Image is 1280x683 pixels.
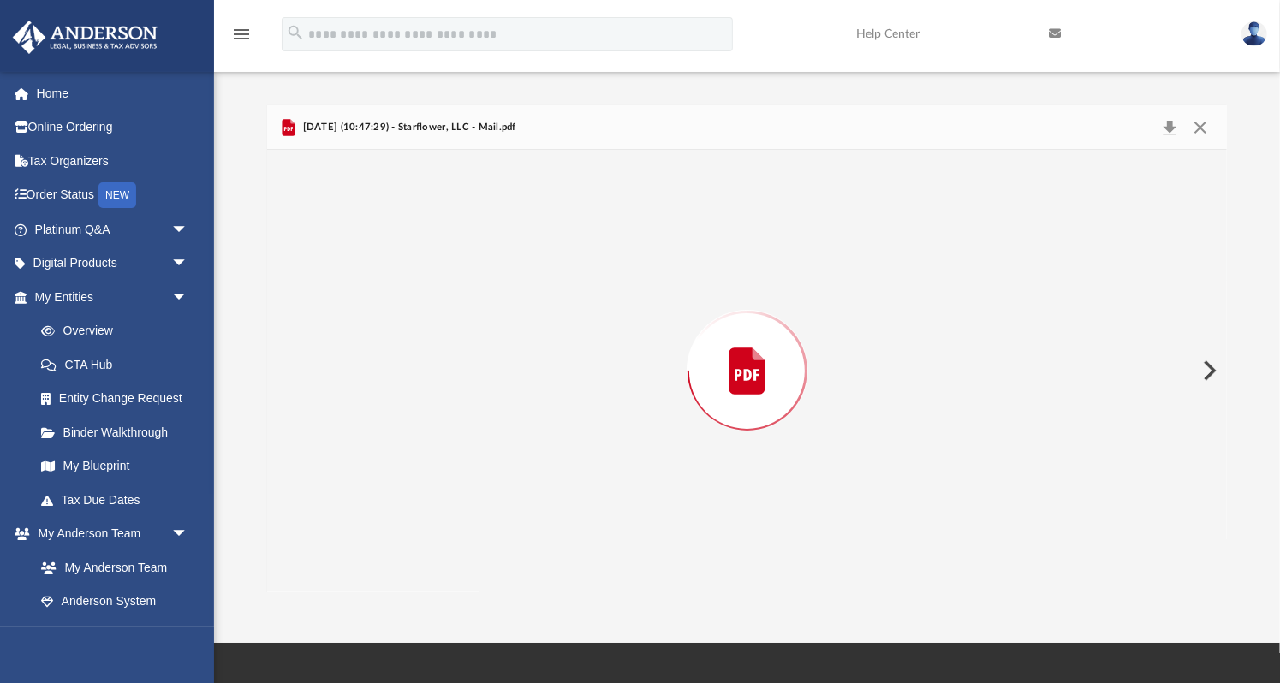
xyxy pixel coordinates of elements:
[8,21,163,54] img: Anderson Advisors Platinum Portal
[24,382,214,416] a: Entity Change Request
[12,178,214,213] a: Order StatusNEW
[24,347,214,382] a: CTA Hub
[24,449,205,484] a: My Blueprint
[24,314,214,348] a: Overview
[12,280,214,314] a: My Entitiesarrow_drop_down
[12,76,214,110] a: Home
[1189,347,1227,395] button: Next File
[24,550,197,585] a: My Anderson Team
[267,105,1227,592] div: Preview
[12,212,214,246] a: Platinum Q&Aarrow_drop_down
[171,517,205,552] span: arrow_drop_down
[1154,116,1185,140] button: Download
[171,280,205,315] span: arrow_drop_down
[286,23,305,42] i: search
[1241,21,1267,46] img: User Pic
[12,517,205,551] a: My Anderson Teamarrow_drop_down
[231,33,252,45] a: menu
[299,120,515,135] span: [DATE] (10:47:29) - Starflower, LLC - Mail.pdf
[12,144,214,178] a: Tax Organizers
[24,585,205,619] a: Anderson System
[98,182,136,208] div: NEW
[231,24,252,45] i: menu
[24,483,214,517] a: Tax Due Dates
[1184,116,1215,140] button: Close
[24,618,205,652] a: Client Referrals
[12,110,214,145] a: Online Ordering
[12,246,214,281] a: Digital Productsarrow_drop_down
[24,415,214,449] a: Binder Walkthrough
[171,212,205,247] span: arrow_drop_down
[171,246,205,282] span: arrow_drop_down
